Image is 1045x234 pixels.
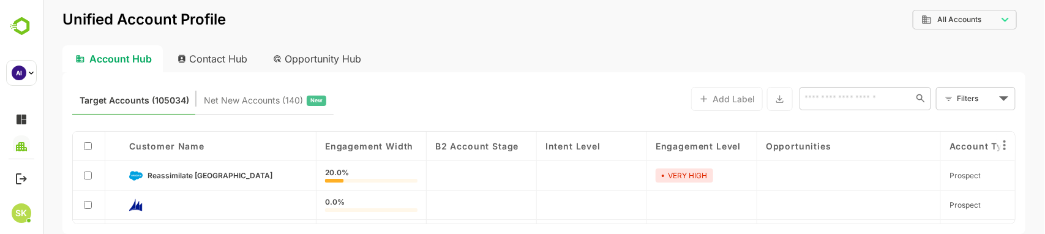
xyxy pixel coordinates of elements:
[12,203,31,223] div: SK
[20,12,183,27] p: Unified Account Profile
[282,141,370,151] span: Engagement Width
[613,141,698,151] span: Engagement Level
[894,15,938,24] span: All Accounts
[105,171,230,180] span: Reassimilate Argentina
[13,170,29,187] button: Logout
[20,45,120,72] div: Account Hub
[613,168,670,183] div: VERY HIGH
[913,86,973,111] div: Filters
[125,45,215,72] div: Contact Hub
[648,87,720,111] button: Add Label
[37,92,146,108] span: Target Accounts (105034)
[6,15,37,38] img: BambooboxLogoMark.f1c84d78b4c51b1a7b5f700c9845e183.svg
[870,8,974,32] div: All Accounts
[878,14,954,25] div: All Accounts
[392,141,476,151] span: B2 Account Stage
[282,198,375,212] div: 0.0%
[724,87,750,111] button: Export the selected data as CSV
[161,92,260,108] span: Net New Accounts ( 140 )
[723,141,788,151] span: Opportunities
[12,66,26,80] div: AI
[86,141,162,151] span: Customer Name
[907,171,938,180] span: Prospect
[268,92,280,108] span: New
[503,141,558,151] span: Intent Level
[220,45,329,72] div: Opportunity Hub
[907,200,938,209] span: Prospect
[282,169,375,183] div: 20.0%
[907,141,971,151] span: Account Type
[914,92,953,105] div: Filters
